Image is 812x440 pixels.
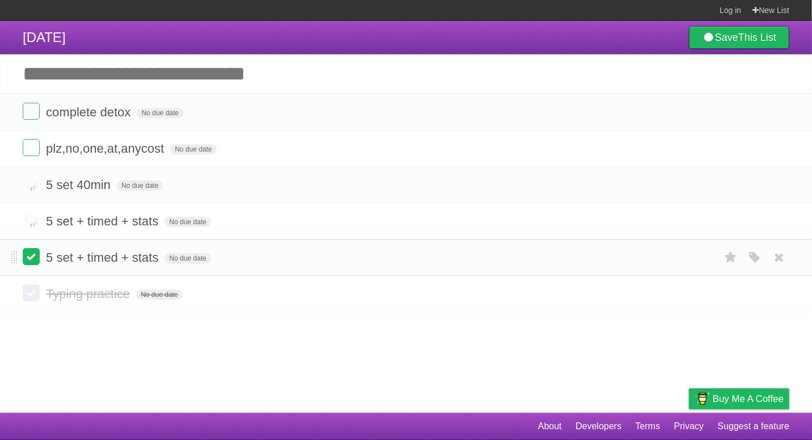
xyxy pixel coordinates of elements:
label: Done [23,103,40,120]
label: Done [23,139,40,156]
label: Star task [720,248,742,267]
a: Developers [575,416,621,437]
span: 5 set + timed + stats [46,250,161,265]
b: This List [738,32,776,43]
a: Buy me a coffee [689,388,789,409]
span: No due date [137,108,183,118]
label: Done [23,248,40,265]
span: No due date [165,217,211,227]
a: Privacy [674,416,704,437]
span: No due date [165,253,211,263]
span: 5 set + timed + stats [46,214,161,228]
label: Done [23,175,40,192]
span: Buy me a coffee [713,389,784,409]
a: Suggest a feature [718,416,789,437]
span: [DATE] [23,30,66,45]
span: 5 set 40min [46,178,113,192]
span: plz,no,one,at,anycost [46,141,167,156]
a: About [538,416,562,437]
a: Terms [636,416,660,437]
span: complete detox [46,105,133,119]
span: No due date [136,290,182,300]
label: Done [23,284,40,301]
span: No due date [170,144,216,154]
img: Buy me a coffee [695,389,710,408]
a: SaveThis List [689,26,789,49]
label: Done [23,212,40,229]
span: Typing practice [46,287,133,301]
span: No due date [117,181,163,191]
